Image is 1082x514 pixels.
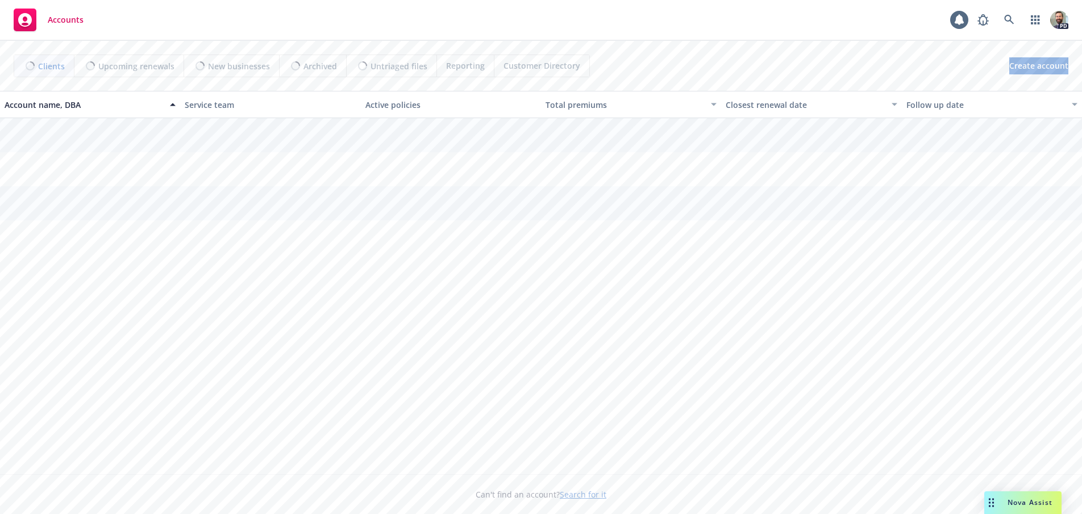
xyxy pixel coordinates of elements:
button: Follow up date [902,91,1082,118]
a: Report a Bug [972,9,994,31]
button: Total premiums [541,91,721,118]
button: Nova Assist [984,491,1062,514]
span: Clients [38,60,65,72]
span: Archived [303,60,337,72]
div: Total premiums [546,99,704,111]
span: Upcoming renewals [98,60,174,72]
a: Switch app [1024,9,1047,31]
a: Create account [1009,57,1068,74]
div: Service team [185,99,356,111]
span: Accounts [48,15,84,24]
button: Active policies [361,91,541,118]
span: Untriaged files [371,60,427,72]
span: New businesses [208,60,270,72]
a: Search [998,9,1021,31]
span: Customer Directory [503,60,580,72]
a: Accounts [9,4,88,36]
button: Closest renewal date [721,91,901,118]
div: Drag to move [984,491,998,514]
div: Follow up date [906,99,1065,111]
span: Can't find an account? [476,488,606,500]
div: Closest renewal date [726,99,884,111]
span: Nova Assist [1008,498,1052,507]
div: Account name, DBA [5,99,163,111]
span: Create account [1009,55,1068,77]
div: Active policies [365,99,536,111]
a: Search for it [560,489,606,500]
button: Service team [180,91,360,118]
span: Reporting [446,60,485,72]
img: photo [1050,11,1068,29]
